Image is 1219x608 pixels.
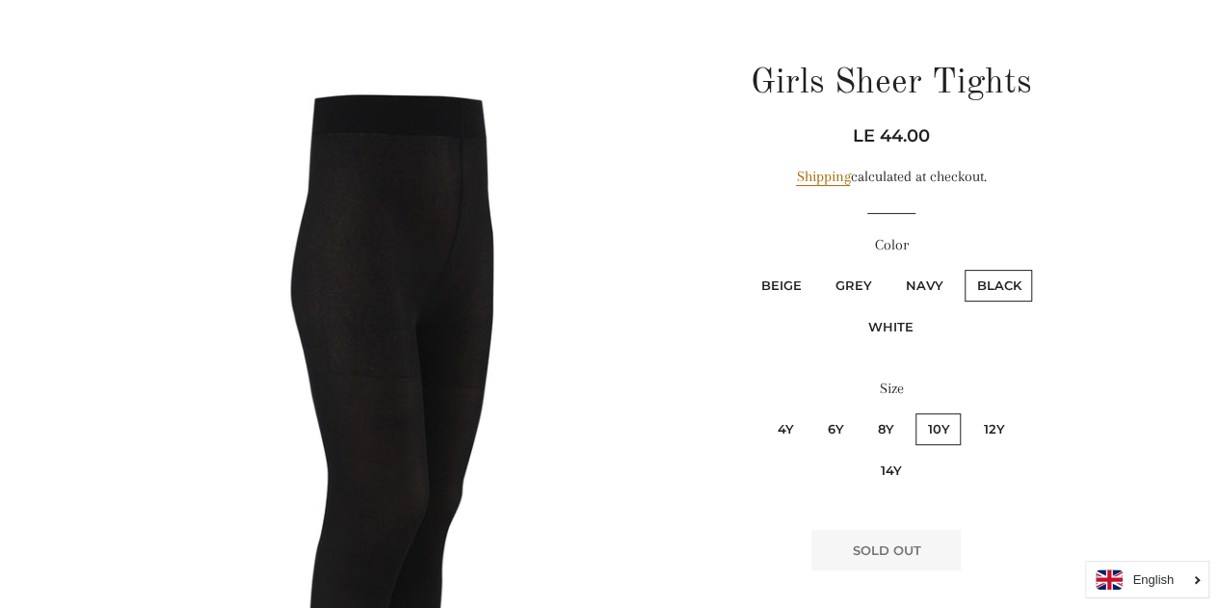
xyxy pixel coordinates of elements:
label: 12y [971,413,1016,445]
div: calculated at checkout. [720,165,1062,189]
a: English [1096,569,1199,590]
label: Color [720,233,1062,257]
i: English [1132,573,1174,586]
span: LE 44.00 [853,125,930,146]
h1: Girls Sheer Tights [720,60,1062,108]
label: Beige [749,270,812,302]
label: 14y [868,455,913,487]
label: 8y [865,413,905,445]
label: Grey [823,270,883,302]
label: Black [965,270,1032,302]
button: Sold Out [811,530,961,570]
label: 6y [815,413,855,445]
label: White [857,311,925,343]
label: 4y [765,413,805,445]
a: Shipping [796,168,850,186]
label: Navy [893,270,954,302]
label: Size [720,377,1062,401]
label: 10y [915,413,961,445]
span: Sold Out [852,542,920,558]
